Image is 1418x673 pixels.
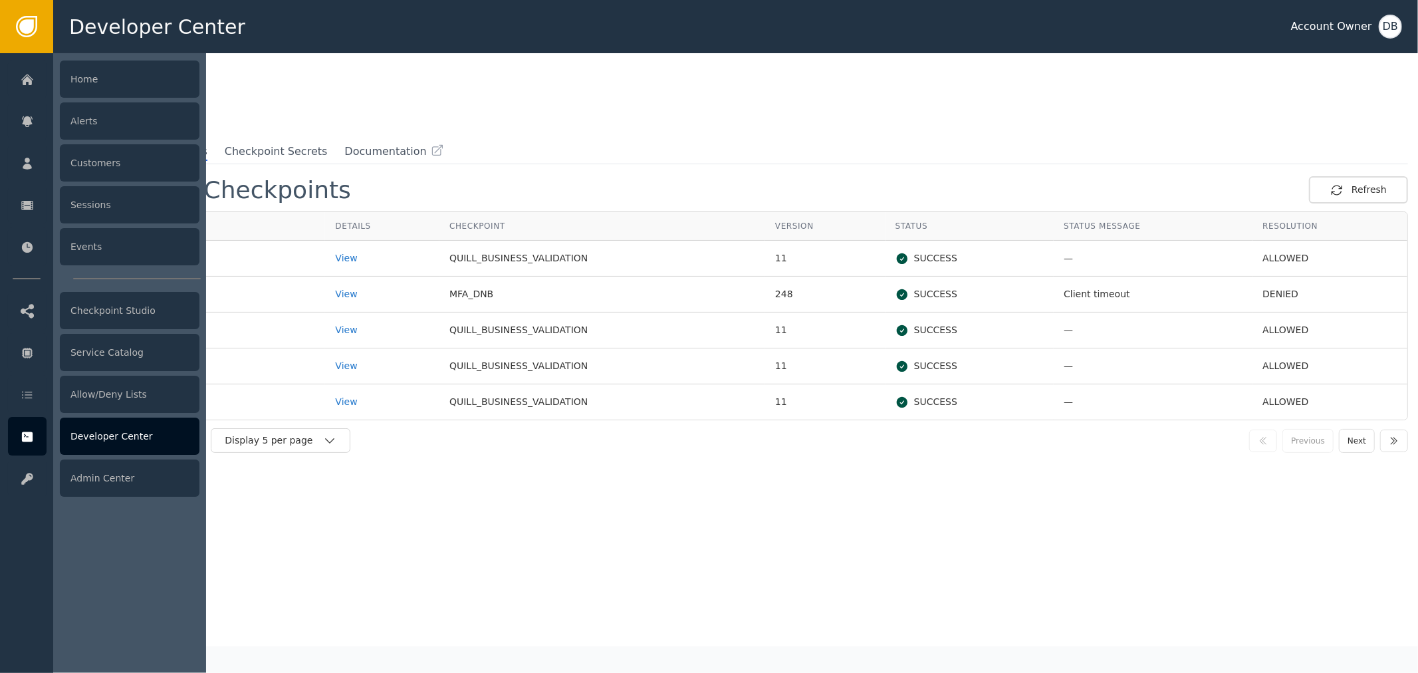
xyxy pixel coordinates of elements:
[8,375,199,414] a: Allow/Deny Lists
[8,333,199,372] a: Service Catalog
[8,144,199,182] a: Customers
[335,287,429,301] div: View
[1054,241,1252,277] td: —
[60,460,199,497] div: Admin Center
[895,395,1044,409] div: SUCCESS
[1252,384,1407,420] td: ALLOWED
[895,287,1044,301] div: SUCCESS
[8,60,199,98] a: Home
[8,291,199,330] a: Checkpoint Studio
[439,384,765,420] td: QUILL_BUSINESS_VALIDATION
[765,241,886,277] td: 11
[69,12,245,42] span: Developer Center
[765,277,886,313] td: 248
[335,359,429,373] div: View
[211,428,350,453] button: Display 5 per page
[344,144,443,160] a: Documentation
[60,376,199,413] div: Allow/Deny Lists
[439,241,765,277] td: QUILL_BUSINESS_VALIDATION
[765,313,886,348] td: 11
[335,220,429,232] div: Details
[1252,348,1407,384] td: ALLOWED
[895,359,1044,373] div: SUCCESS
[1379,15,1402,39] button: DB
[8,459,199,497] a: Admin Center
[1054,384,1252,420] td: —
[895,251,1044,265] div: SUCCESS
[225,144,328,160] span: Checkpoint Secrets
[1054,348,1252,384] td: —
[60,334,199,371] div: Service Catalog
[60,144,199,182] div: Customers
[439,348,765,384] td: QUILL_BUSINESS_VALIDATION
[335,395,429,409] div: View
[439,277,765,313] td: MFA_DNB
[1309,176,1408,203] button: Refresh
[1339,429,1375,453] button: Next
[60,102,199,140] div: Alerts
[439,313,765,348] td: QUILL_BUSINESS_VALIDATION
[765,348,886,384] td: 11
[449,220,755,232] div: Checkpoint
[60,228,199,265] div: Events
[8,417,199,456] a: Developer Center
[1252,241,1407,277] td: ALLOWED
[765,384,886,420] td: 11
[335,251,429,265] div: View
[1252,313,1407,348] td: ALLOWED
[775,220,876,232] div: Version
[60,186,199,223] div: Sessions
[8,102,199,140] a: Alerts
[8,186,199,224] a: Sessions
[895,323,1044,337] div: SUCCESS
[1262,220,1397,232] div: Resolution
[60,292,199,329] div: Checkpoint Studio
[1054,277,1252,313] td: Client timeout
[1252,277,1407,313] td: DENIED
[1291,19,1372,35] div: Account Owner
[895,220,1044,232] div: Status
[1064,220,1242,232] div: Status Message
[1054,313,1252,348] td: —
[225,434,323,448] div: Display 5 per page
[60,418,199,455] div: Developer Center
[1330,183,1387,197] div: Refresh
[60,61,199,98] div: Home
[8,227,199,266] a: Events
[344,144,426,160] span: Documentation
[335,323,429,337] div: View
